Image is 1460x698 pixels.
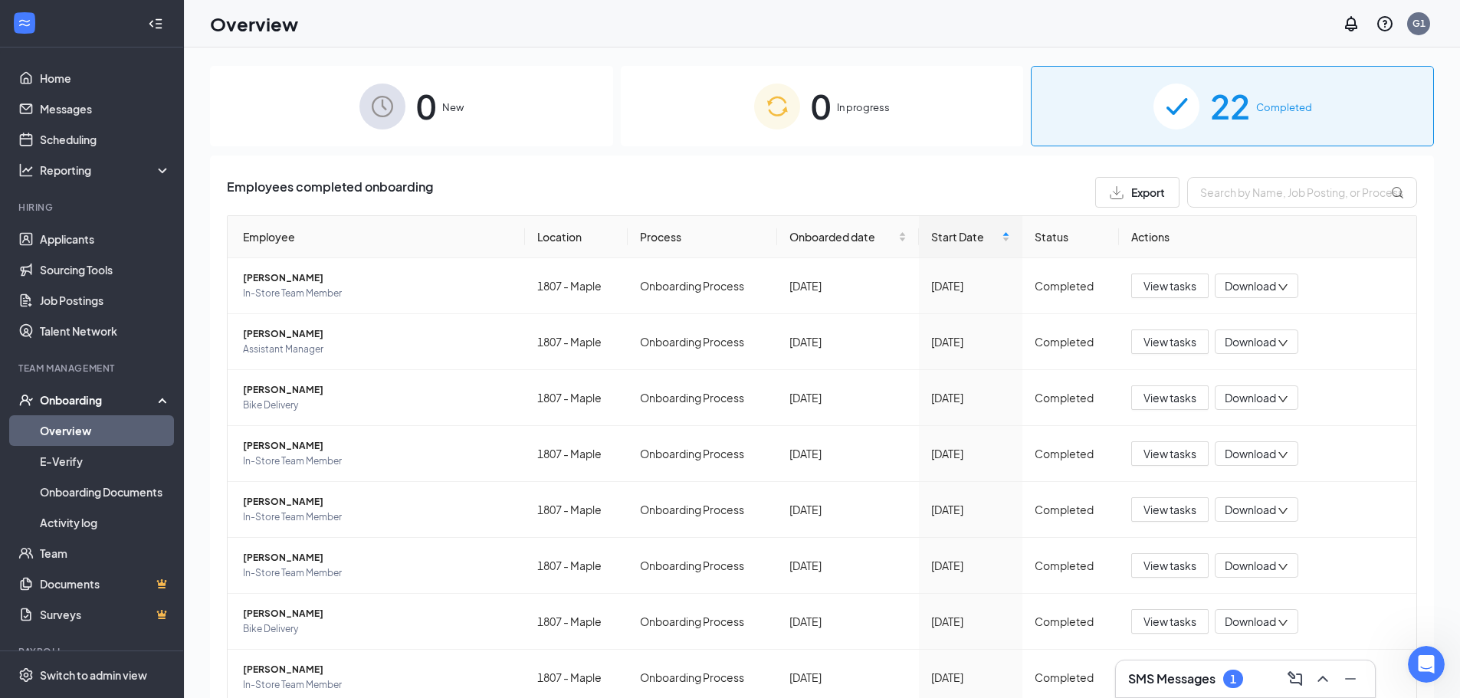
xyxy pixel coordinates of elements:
[931,277,1010,294] div: [DATE]
[628,258,777,314] td: Onboarding Process
[525,426,628,482] td: 1807 - Maple
[628,594,777,650] td: Onboarding Process
[1143,277,1196,294] span: View tasks
[525,258,628,314] td: 1807 - Maple
[1286,670,1304,688] svg: ComposeMessage
[40,446,171,477] a: E-Verify
[1131,497,1209,522] button: View tasks
[40,285,171,316] a: Job Postings
[1311,667,1335,691] button: ChevronUp
[243,550,513,565] span: [PERSON_NAME]
[243,510,513,525] span: In-Store Team Member
[1035,333,1107,350] div: Completed
[1278,506,1288,516] span: down
[243,270,513,286] span: [PERSON_NAME]
[931,228,999,245] span: Start Date
[1278,338,1288,349] span: down
[243,606,513,621] span: [PERSON_NAME]
[1341,670,1360,688] svg: Minimize
[1143,613,1196,630] span: View tasks
[931,557,1010,574] div: [DATE]
[1225,614,1276,630] span: Download
[1131,274,1209,298] button: View tasks
[789,557,907,574] div: [DATE]
[18,162,34,178] svg: Analysis
[227,177,433,208] span: Employees completed onboarding
[1278,282,1288,293] span: down
[40,538,171,569] a: Team
[1278,562,1288,572] span: down
[40,316,171,346] a: Talent Network
[931,333,1010,350] div: [DATE]
[1131,609,1209,634] button: View tasks
[1225,334,1276,350] span: Download
[1376,15,1394,33] svg: QuestionInfo
[243,621,513,637] span: Bike Delivery
[628,370,777,426] td: Onboarding Process
[1119,216,1416,258] th: Actions
[1143,557,1196,574] span: View tasks
[40,93,171,124] a: Messages
[931,389,1010,406] div: [DATE]
[1225,446,1276,462] span: Download
[416,80,436,133] span: 0
[1035,613,1107,630] div: Completed
[1230,673,1236,686] div: 1
[931,501,1010,518] div: [DATE]
[40,507,171,538] a: Activity log
[1095,177,1179,208] button: Export
[1225,278,1276,294] span: Download
[931,613,1010,630] div: [DATE]
[525,314,628,370] td: 1807 - Maple
[1143,333,1196,350] span: View tasks
[1131,553,1209,578] button: View tasks
[243,677,513,693] span: In-Store Team Member
[1035,669,1107,686] div: Completed
[40,124,171,155] a: Scheduling
[837,100,890,115] span: In progress
[1143,389,1196,406] span: View tasks
[40,63,171,93] a: Home
[18,201,168,214] div: Hiring
[1256,100,1312,115] span: Completed
[1210,80,1250,133] span: 22
[1342,15,1360,33] svg: Notifications
[228,216,525,258] th: Employee
[40,599,171,630] a: SurveysCrown
[442,100,464,115] span: New
[1338,667,1363,691] button: Minimize
[931,669,1010,686] div: [DATE]
[40,415,171,446] a: Overview
[1283,667,1307,691] button: ComposeMessage
[1035,557,1107,574] div: Completed
[40,477,171,507] a: Onboarding Documents
[18,362,168,375] div: Team Management
[628,538,777,594] td: Onboarding Process
[628,216,777,258] th: Process
[1278,450,1288,460] span: down
[1143,501,1196,518] span: View tasks
[1131,441,1209,466] button: View tasks
[525,216,628,258] th: Location
[811,80,831,133] span: 0
[40,162,172,178] div: Reporting
[243,494,513,510] span: [PERSON_NAME]
[243,565,513,581] span: In-Store Team Member
[210,11,298,37] h1: Overview
[1412,17,1426,30] div: G1
[243,662,513,677] span: [PERSON_NAME]
[789,501,907,518] div: [DATE]
[525,482,628,538] td: 1807 - Maple
[1408,646,1445,683] iframe: Intercom live chat
[789,613,907,630] div: [DATE]
[1314,670,1332,688] svg: ChevronUp
[789,445,907,462] div: [DATE]
[243,382,513,398] span: [PERSON_NAME]
[628,426,777,482] td: Onboarding Process
[243,286,513,301] span: In-Store Team Member
[243,326,513,342] span: [PERSON_NAME]
[931,445,1010,462] div: [DATE]
[525,370,628,426] td: 1807 - Maple
[17,15,32,31] svg: WorkstreamLogo
[1187,177,1417,208] input: Search by Name, Job Posting, or Process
